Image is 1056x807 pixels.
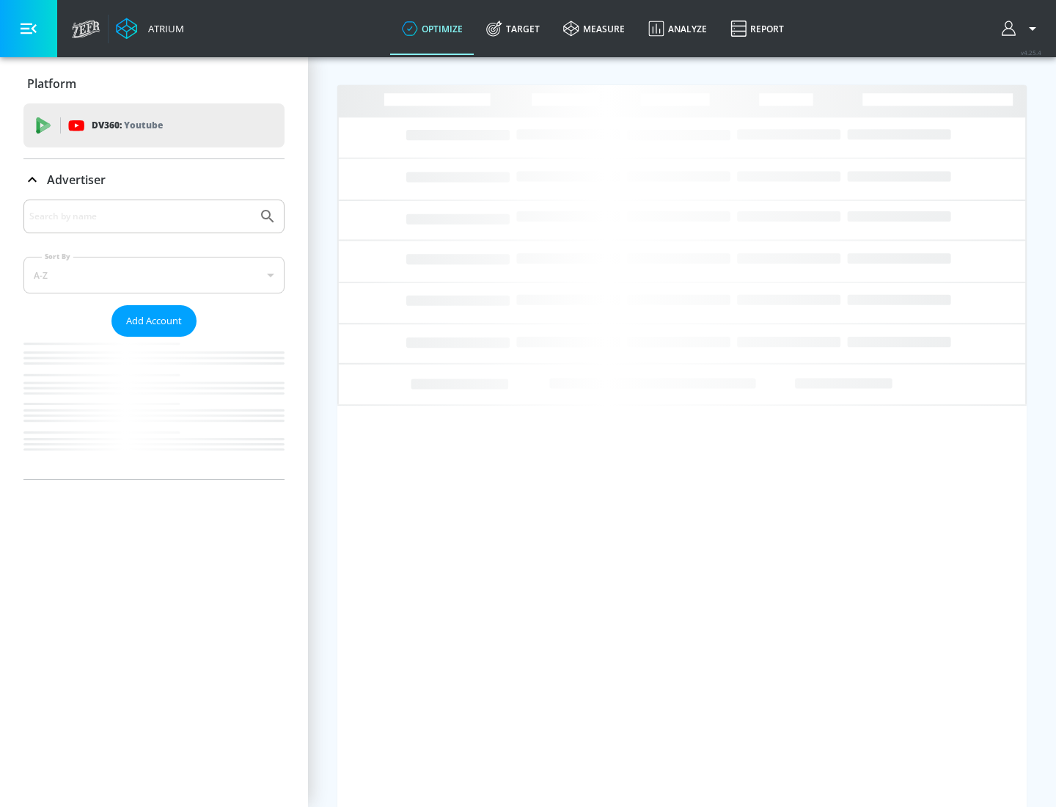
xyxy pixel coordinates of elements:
p: DV360: [92,117,163,134]
a: Report [719,2,796,55]
span: Add Account [126,313,182,329]
nav: list of Advertiser [23,337,285,479]
div: DV360: Youtube [23,103,285,147]
p: Platform [27,76,76,92]
div: Atrium [142,22,184,35]
div: A-Z [23,257,285,293]
label: Sort By [42,252,73,261]
span: v 4.25.4 [1021,48,1041,56]
a: measure [551,2,637,55]
p: Youtube [124,117,163,133]
a: Atrium [116,18,184,40]
a: optimize [390,2,474,55]
button: Add Account [111,305,197,337]
div: Advertiser [23,200,285,479]
div: Advertiser [23,159,285,200]
a: Analyze [637,2,719,55]
input: Search by name [29,207,252,226]
div: Platform [23,63,285,104]
p: Advertiser [47,172,106,188]
a: Target [474,2,551,55]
